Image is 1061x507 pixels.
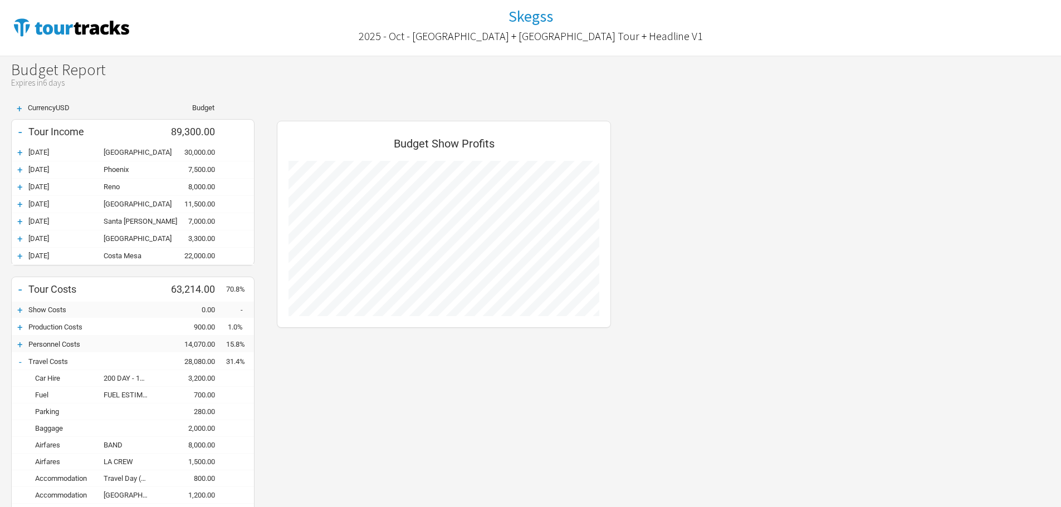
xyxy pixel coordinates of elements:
div: 0.00 [159,306,226,314]
div: Airfares [28,441,104,449]
div: Accommodation [28,474,104,483]
div: 70.8% [226,285,254,293]
div: 30,000.00 [159,148,226,156]
div: Santa Cruz [104,217,159,225]
div: 3,200.00 [159,374,226,382]
div: + [12,147,28,158]
h2: 2025 - Oct - [GEOGRAPHIC_DATA] + [GEOGRAPHIC_DATA] Tour + Headline V1 [359,30,703,42]
div: 700.00 [159,391,226,399]
div: 25-Oct-25 [28,234,104,243]
h1: Skegss [509,6,553,26]
div: 800.00 [159,474,226,483]
div: + [12,164,28,175]
div: Travel Day (LA Arrival - band) [104,474,159,483]
div: Airfares [28,457,104,466]
div: 19-Oct-25 [28,165,104,174]
div: + [12,233,28,244]
div: - [12,282,28,297]
div: Budget Show Profits [289,132,599,161]
img: TourTracks [11,16,131,38]
div: San Diego [104,148,159,156]
div: + [12,216,28,227]
div: Accommodation [28,491,104,499]
div: Travel Costs [28,357,159,366]
div: + [12,199,28,210]
div: Show Costs [28,306,159,314]
div: Phoenix [104,165,159,174]
div: 14,070.00 [159,340,226,348]
div: - [226,306,254,314]
h1: Budget Report [11,61,1061,87]
div: + [12,304,28,316]
a: 2025 - Oct - [GEOGRAPHIC_DATA] + [GEOGRAPHIC_DATA] Tour + Headline V1 [359,24,703,48]
div: Baggage [28,424,159,432]
div: Parking [28,407,159,416]
div: Expires in 6 days [11,78,1061,88]
div: 3,300.00 [159,234,226,243]
div: Costa Mesa [104,252,159,260]
div: + [12,250,28,262]
div: 8,000.00 [159,441,226,449]
div: 200 DAY - 12 SEATER [104,374,159,382]
div: 63,214.00 [159,283,226,295]
div: 18-Oct-25 [28,148,104,156]
div: Car Hire [28,374,104,382]
div: 7,500.00 [159,165,226,174]
div: 7,000.00 [159,217,226,225]
div: + [12,322,28,333]
div: LA CREW [104,457,159,466]
div: Tour Costs [28,283,159,295]
div: - [12,124,28,140]
div: - [12,356,28,367]
div: Tour Income [28,126,159,137]
div: 23-Oct-25 [28,217,104,225]
div: Budget [159,104,214,111]
div: + [11,104,28,114]
div: 15.8% [226,340,254,348]
div: Mexico [104,234,159,243]
div: 31.4% [226,357,254,366]
div: Personnel Costs [28,340,159,348]
div: 8,000.00 [159,183,226,191]
div: Fuel [28,391,104,399]
div: 31-Oct-25 [28,252,104,260]
div: 1,500.00 [159,457,226,466]
div: + [12,181,28,193]
div: 1,200.00 [159,491,226,499]
span: Currency USD [28,104,70,112]
div: 1.0% [226,323,254,331]
div: Sacramento [104,200,159,208]
div: 2,000.00 [159,424,226,432]
div: 89,300.00 [159,126,226,137]
div: 11,500.00 [159,200,226,208]
div: 280.00 [159,407,226,416]
div: FUEL ESTIMATE [104,391,159,399]
div: 22,000.00 [159,252,226,260]
div: 21-Oct-25 [28,183,104,191]
div: 22-Oct-25 [28,200,104,208]
div: BAND [104,441,159,449]
div: 900.00 [159,323,226,331]
a: Skegss [509,8,553,25]
div: Reno [104,183,159,191]
div: Production Costs [28,323,159,331]
div: + [12,339,28,350]
div: San Diego (full crew) [104,491,159,499]
div: 28,080.00 [159,357,226,366]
